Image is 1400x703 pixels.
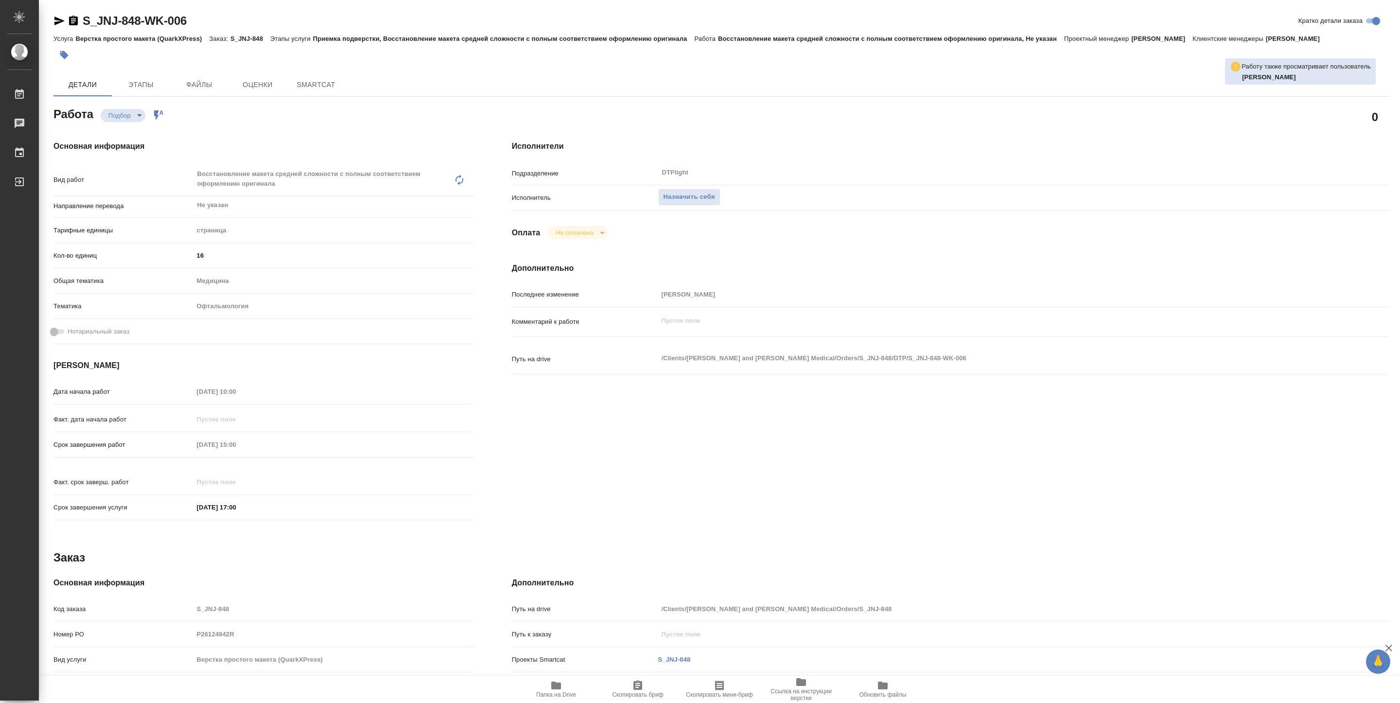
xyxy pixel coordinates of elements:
p: Проектный менеджер [1064,35,1131,42]
h4: Основная информация [53,577,473,589]
input: Пустое поле [193,627,473,641]
p: Восстановление макета средней сложности с полным соответствием оформлению оригинала, Не указан [718,35,1064,42]
p: [PERSON_NAME] [1131,35,1192,42]
p: Исполнитель [512,193,658,203]
p: Верстка простого макета (QuarkXPress) [75,35,209,42]
p: Приемка подверстки, Восстановление макета средней сложности с полным соответствием оформлению ори... [313,35,695,42]
span: Скопировать мини-бриф [686,691,752,698]
h4: [PERSON_NAME] [53,360,473,371]
a: S_JNJ-848-WK-006 [83,14,187,27]
span: Файлы [176,79,223,91]
input: Пустое поле [193,412,279,426]
span: Назначить себя [664,192,715,203]
input: Пустое поле [193,438,279,452]
div: Подбор [548,226,608,239]
div: Медицина [193,273,473,289]
span: Обновить файлы [859,691,907,698]
p: Дата начала работ [53,387,193,397]
p: Комментарий к работе [512,317,658,327]
button: Скопировать ссылку [68,15,79,27]
p: Подразделение [512,169,658,178]
button: Папка на Drive [515,676,597,703]
div: страница [193,222,473,239]
h4: Дополнительно [512,577,1389,589]
input: Пустое поле [193,652,473,667]
p: Общая тематика [53,276,193,286]
p: Путь на drive [512,354,658,364]
input: Пустое поле [193,475,279,489]
input: Пустое поле [658,602,1316,616]
div: Офтальмология [193,298,473,315]
p: Работа [694,35,718,42]
button: Ссылка на инструкции верстки [760,676,842,703]
input: Пустое поле [193,602,473,616]
p: Факт. срок заверш. работ [53,477,193,487]
p: Вид услуги [53,655,193,665]
button: 🙏 [1366,650,1390,674]
span: Оценки [234,79,281,91]
input: Пустое поле [658,627,1316,641]
p: Гусельников Роман [1242,72,1371,82]
button: Назначить себя [658,189,720,206]
p: S_JNJ-848 [230,35,270,42]
span: SmartCat [293,79,339,91]
p: [PERSON_NAME] [1266,35,1327,42]
span: Детали [59,79,106,91]
span: Нотариальный заказ [68,327,129,336]
input: Пустое поле [658,287,1316,301]
p: Факт. дата начала работ [53,415,193,424]
p: Услуга [53,35,75,42]
h2: 0 [1372,108,1378,125]
p: Путь к заказу [512,630,658,639]
h4: Основная информация [53,141,473,152]
button: Скопировать мини-бриф [679,676,760,703]
textarea: /Clients/[PERSON_NAME] and [PERSON_NAME] Medical/Orders/S_JNJ-848/DTP/S_JNJ-848-WK-006 [658,350,1316,367]
p: Срок завершения услуги [53,503,193,512]
h2: Заказ [53,550,85,565]
span: Папка на Drive [536,691,576,698]
span: Ссылка на инструкции верстки [766,688,836,702]
p: Путь на drive [512,604,658,614]
span: Скопировать бриф [612,691,663,698]
span: Кратко детали заказа [1298,16,1363,26]
p: Тарифные единицы [53,226,193,235]
a: S_JNJ-848 [658,656,691,663]
h2: Работа [53,105,93,122]
h4: Дополнительно [512,263,1389,274]
button: Скопировать ссылку для ЯМессенджера [53,15,65,27]
p: Этапы услуги [270,35,313,42]
p: Направление перевода [53,201,193,211]
button: Не оплачена [553,228,596,237]
div: Подбор [101,109,145,122]
button: Подбор [105,111,134,120]
input: ✎ Введи что-нибудь [193,248,473,263]
input: Пустое поле [193,385,279,399]
p: Вид работ [53,175,193,185]
h4: Исполнители [512,141,1389,152]
p: Срок завершения работ [53,440,193,450]
p: Кол-во единиц [53,251,193,261]
p: Работу также просматривает пользователь [1242,62,1371,71]
span: Этапы [118,79,164,91]
p: Проекты Smartcat [512,655,658,665]
span: 🙏 [1370,651,1386,672]
p: Тематика [53,301,193,311]
p: Клиентские менеджеры [1192,35,1266,42]
p: Заказ: [210,35,230,42]
input: ✎ Введи что-нибудь [193,500,279,514]
p: Последнее изменение [512,290,658,299]
p: Номер РО [53,630,193,639]
p: Код заказа [53,604,193,614]
h4: Оплата [512,227,541,239]
button: Скопировать бриф [597,676,679,703]
button: Добавить тэг [53,44,75,66]
button: Обновить файлы [842,676,924,703]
